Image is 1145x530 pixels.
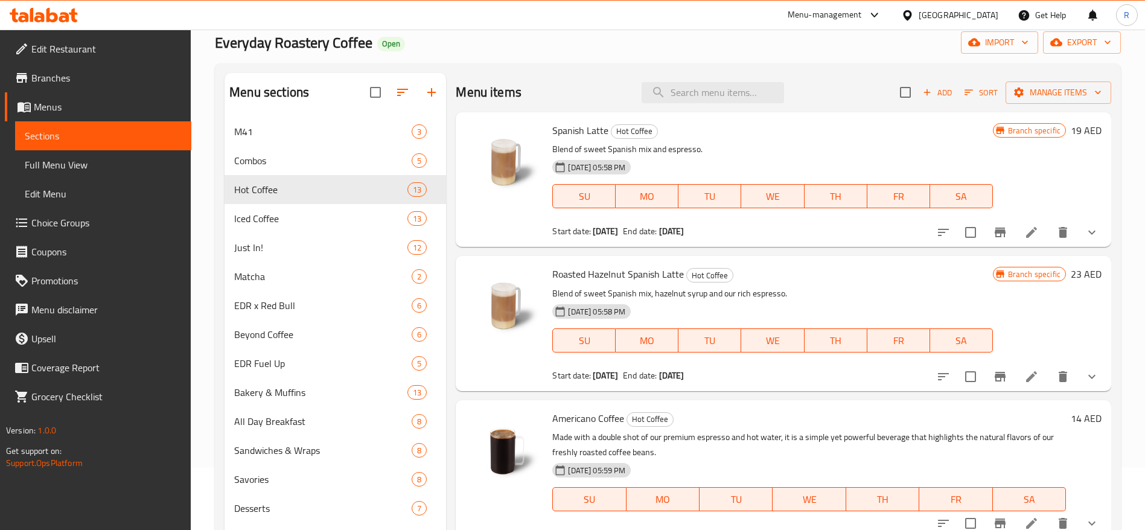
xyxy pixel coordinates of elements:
img: Roasted Hazelnut Spanish Latte [465,266,543,343]
span: Iced Coffee [234,211,407,226]
input: search [642,82,784,103]
span: M41 [234,124,412,139]
span: TH [851,491,914,508]
span: TU [683,188,736,205]
span: Just In! [234,240,407,255]
a: Support.OpsPlatform [6,455,83,471]
span: Manage items [1015,85,1102,100]
span: Savories [234,472,412,487]
span: Americano Coffee [552,409,624,427]
span: SU [558,491,621,508]
a: Sections [15,121,191,150]
span: Sort [965,86,998,100]
span: MO [620,188,674,205]
span: Branch specific [1003,269,1065,280]
a: Edit menu item [1024,225,1039,240]
span: 5 [412,155,426,167]
button: SA [930,328,993,353]
button: TU [678,328,741,353]
span: Hot Coffee [234,182,407,197]
span: MO [631,491,695,508]
a: Coverage Report [5,353,191,382]
span: Branch specific [1003,125,1065,136]
span: WE [746,332,799,350]
button: SU [552,184,616,208]
button: import [961,31,1038,54]
span: Spanish Latte [552,121,608,139]
svg: Show Choices [1085,225,1099,240]
button: Branch-specific-item [986,218,1015,247]
span: All Day Breakfast [234,414,412,429]
p: Blend of sweet Spanish mix, hazelnut syrup and our rich espresso. [552,286,992,301]
span: TH [809,332,863,350]
button: show more [1077,362,1106,391]
button: sort-choices [929,362,958,391]
div: Menu-management [788,8,862,22]
div: Combos5 [225,146,446,175]
div: items [412,269,427,284]
span: Sandwiches & Wraps [234,443,412,458]
button: TU [678,184,741,208]
button: Sort [962,83,1001,102]
div: Bakery & Muffins13 [225,378,446,407]
span: [DATE] 05:58 PM [563,162,630,173]
span: Matcha [234,269,412,284]
button: FR [867,328,930,353]
span: 6 [412,300,426,311]
button: SA [930,184,993,208]
span: MO [620,332,674,350]
img: Americano Coffee [465,410,543,487]
button: Branch-specific-item [986,362,1015,391]
a: Branches [5,63,191,92]
a: Grocery Checklist [5,382,191,411]
h6: 19 AED [1071,122,1102,139]
span: Choice Groups [31,216,182,230]
button: show more [1077,218,1106,247]
span: export [1053,35,1111,50]
div: EDR x Red Bull6 [225,291,446,320]
button: export [1043,31,1121,54]
span: EDR x Red Bull [234,298,412,313]
button: MO [627,487,700,511]
span: WE [777,491,841,508]
a: Edit menu item [1024,369,1039,384]
span: SA [935,188,988,205]
span: Coverage Report [31,360,182,375]
span: Start date: [552,368,591,383]
span: Menu disclaimer [31,302,182,317]
p: Made with a double shot of our premium espresso and hot water, it is a simple yet powerful bevera... [552,430,1066,460]
span: FR [924,491,987,508]
div: EDR Fuel Up [234,356,412,371]
button: MO [616,328,678,353]
span: 12 [408,242,426,254]
svg: Show Choices [1085,369,1099,384]
span: Start date: [552,223,591,239]
h2: Menu items [456,83,521,101]
span: Bakery & Muffins [234,385,407,400]
span: 13 [408,213,426,225]
button: Add section [417,78,446,107]
div: M413 [225,117,446,146]
button: Add [918,83,957,102]
div: items [412,327,427,342]
div: items [407,240,427,255]
div: Beyond Coffee [234,327,412,342]
button: TH [846,487,919,511]
div: [GEOGRAPHIC_DATA] [919,8,998,22]
button: SU [552,487,626,511]
span: 3 [412,126,426,138]
span: Full Menu View [25,158,182,172]
button: Manage items [1006,81,1111,104]
div: items [412,356,427,371]
span: End date: [623,368,657,383]
span: Sections [25,129,182,143]
div: items [412,124,427,139]
span: 13 [408,184,426,196]
div: Iced Coffee13 [225,204,446,233]
button: TH [805,184,867,208]
button: WE [741,328,804,353]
